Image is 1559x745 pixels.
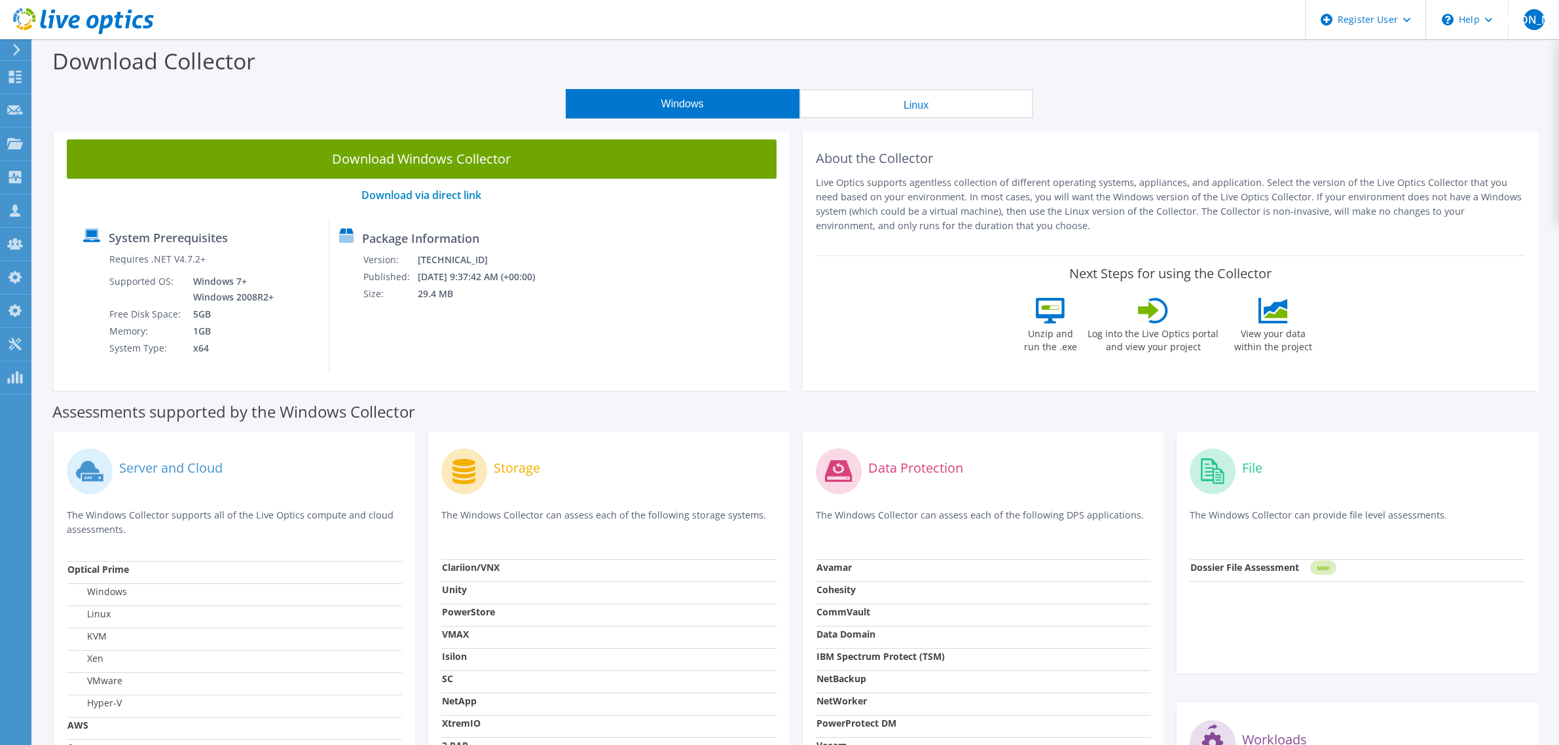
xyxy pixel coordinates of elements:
[816,628,875,640] strong: Data Domain
[1190,561,1299,573] strong: Dossier File Assessment
[109,273,183,306] td: Supported OS:
[363,268,417,285] td: Published:
[816,508,1151,535] p: The Windows Collector can assess each of the following DPS applications.
[67,630,107,643] label: KVM
[67,608,111,621] label: Linux
[363,285,417,302] td: Size:
[52,405,415,418] label: Assessments supported by the Windows Collector
[816,175,1526,233] p: Live Optics supports agentless collection of different operating systems, appliances, and applica...
[816,583,856,596] strong: Cohesity
[417,268,553,285] td: [DATE] 9:37:42 AM (+00:00)
[1442,14,1454,26] svg: \n
[183,273,276,306] td: Windows 7+ Windows 2008R2+
[442,561,500,573] strong: Clariion/VNX
[109,340,183,357] td: System Type:
[442,695,477,707] strong: NetApp
[442,717,481,729] strong: XtremIO
[441,508,777,535] p: The Windows Collector can assess each of the following storage systems.
[868,462,963,475] label: Data Protection
[1317,564,1330,572] tspan: NEW!
[566,89,799,118] button: Windows
[109,323,183,340] td: Memory:
[67,563,129,575] strong: Optical Prime
[1087,323,1219,354] label: Log into the Live Optics portal and view your project
[109,306,183,323] td: Free Disk Space:
[816,672,866,685] strong: NetBackup
[816,151,1526,166] h2: About the Collector
[67,697,122,710] label: Hyper-V
[52,46,255,76] label: Download Collector
[361,188,481,202] a: Download via direct link
[67,139,777,179] a: Download Windows Collector
[1069,266,1272,282] label: Next Steps for using the Collector
[362,232,479,245] label: Package Information
[109,253,206,266] label: Requires .NET V4.7.2+
[494,462,540,475] label: Storage
[799,89,1033,118] button: Linux
[816,695,867,707] strong: NetWorker
[442,628,469,640] strong: VMAX
[417,251,553,268] td: [TECHNICAL_ID]
[67,674,122,687] label: VMware
[442,672,453,685] strong: SC
[183,323,276,340] td: 1GB
[442,606,495,618] strong: PowerStore
[1226,323,1320,354] label: View your data within the project
[816,606,870,618] strong: CommVault
[442,583,467,596] strong: Unity
[109,231,228,244] label: System Prerequisites
[816,717,896,729] strong: PowerProtect DM
[1190,508,1525,535] p: The Windows Collector can provide file level assessments.
[1242,462,1262,475] label: File
[183,340,276,357] td: x64
[183,306,276,323] td: 5GB
[67,585,127,598] label: Windows
[816,650,945,663] strong: IBM Spectrum Protect (TSM)
[1524,9,1545,30] span: [PERSON_NAME]
[417,285,553,302] td: 29.4 MB
[67,719,88,731] strong: AWS
[363,251,417,268] td: Version:
[816,561,852,573] strong: Avamar
[67,652,103,665] label: Xen
[1020,323,1080,354] label: Unzip and run the .exe
[119,462,223,475] label: Server and Cloud
[442,650,467,663] strong: Isilon
[67,508,402,537] p: The Windows Collector supports all of the Live Optics compute and cloud assessments.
